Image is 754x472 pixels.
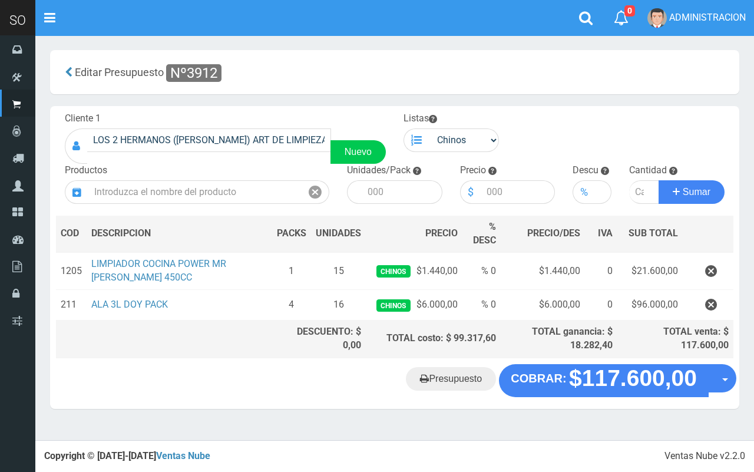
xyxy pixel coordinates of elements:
label: Productos [65,164,107,177]
span: IVA [598,227,613,239]
div: DESCUENTO: $ 0,00 [277,325,362,352]
span: CRIPCION [108,227,151,239]
td: $21.600,00 [617,252,683,289]
label: Descu [573,164,598,177]
a: Presupuesto [406,367,496,391]
span: SUB TOTAL [629,227,678,240]
td: 0 [585,290,617,321]
span: Editar Presupuesto [75,66,164,78]
th: UNIDADES [311,216,366,253]
td: $6.000,00 [366,290,462,321]
td: 15 [311,252,366,289]
div: TOTAL ganancia: $ 18.282,40 [505,325,613,352]
label: Listas [404,112,437,126]
button: Sumar [659,180,725,204]
a: ALA 3L DOY PACK [91,299,168,310]
strong: $117.600,00 [569,365,697,391]
input: 000 [481,180,555,204]
td: 0 [585,252,617,289]
th: DES [87,216,272,253]
a: Ventas Nube [156,450,210,461]
strong: Copyright © [DATE]-[DATE] [44,450,210,461]
td: $1.440,00 [366,252,462,289]
input: Introduzca el nombre del producto [88,180,302,204]
div: $ [460,180,481,204]
td: 1205 [56,252,87,289]
span: ADMINISTRACION [669,12,746,23]
label: Cantidad [629,164,667,177]
td: % 0 [462,290,501,321]
input: 000 [595,180,611,204]
th: PACKS [272,216,311,253]
td: 211 [56,290,87,321]
td: 16 [311,290,366,321]
span: PRECIO/DES [527,227,580,239]
th: COD [56,216,87,253]
span: Chinos [376,299,410,312]
input: 000 [362,180,442,204]
span: % DESC [473,221,496,246]
span: Chinos [376,265,410,278]
img: User Image [647,8,667,28]
label: Precio [460,164,486,177]
a: Nuevo [330,140,386,164]
div: TOTAL venta: $ 117.600,00 [622,325,729,352]
td: $6.000,00 [501,290,585,321]
span: 0 [624,5,635,16]
input: Cantidad [629,180,659,204]
div: TOTAL costo: $ 99.317,60 [371,332,495,345]
button: COBRAR: $117.600,00 [499,364,709,397]
label: Unidades/Pack [347,164,411,177]
td: $96.000,00 [617,290,683,321]
div: Ventas Nube v2.2.0 [664,450,745,463]
td: 1 [272,252,311,289]
input: Consumidor Final [87,128,331,152]
div: % [573,180,595,204]
td: 4 [272,290,311,321]
span: Sumar [683,187,710,197]
label: Cliente 1 [65,112,101,126]
td: % 0 [462,252,501,289]
span: Nº3912 [166,64,221,82]
span: PRECIO [425,227,458,240]
strong: COBRAR: [511,372,566,385]
a: LIMPIADOR COCINA POWER MR [PERSON_NAME] 450CC [91,258,226,283]
td: $1.440,00 [501,252,585,289]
